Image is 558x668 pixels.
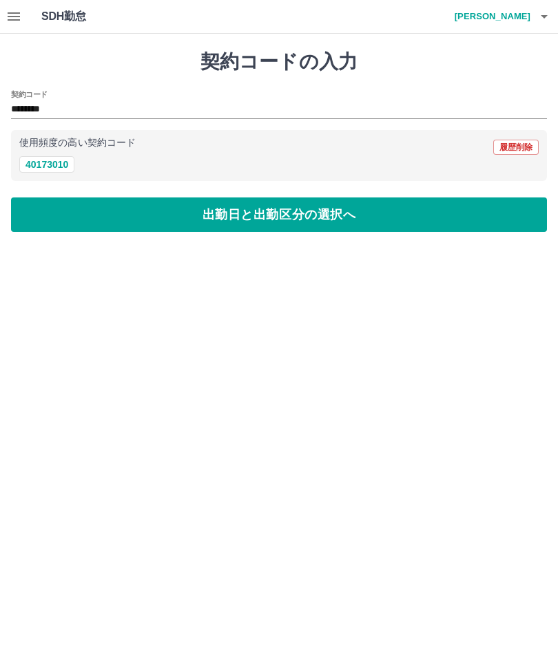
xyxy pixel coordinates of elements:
h2: 契約コード [11,89,48,100]
p: 使用頻度の高い契約コード [19,138,136,148]
h1: 契約コードの入力 [11,50,547,74]
button: 出勤日と出勤区分の選択へ [11,197,547,232]
button: 履歴削除 [493,140,539,155]
button: 40173010 [19,156,74,173]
